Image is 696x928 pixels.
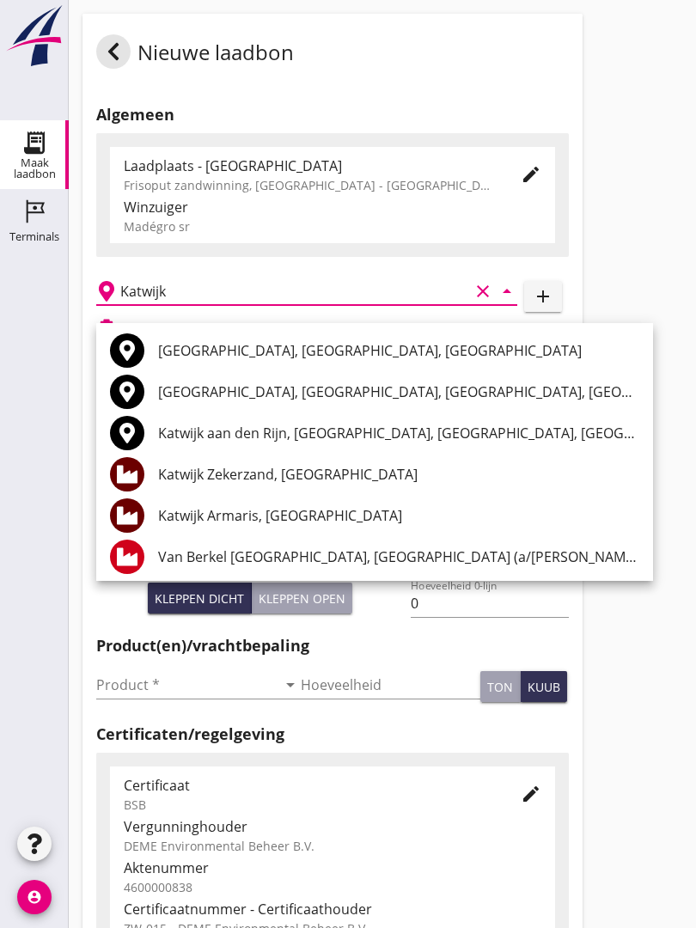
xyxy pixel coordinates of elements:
[124,197,541,217] div: Winzuiger
[124,217,541,235] div: Madégro sr
[124,320,211,335] h2: Beladen vaartuig
[473,281,493,302] i: clear
[158,464,639,485] div: Katwijk Zekerzand, [GEOGRAPHIC_DATA]
[3,4,65,68] img: logo-small.a267ee39.svg
[120,278,469,305] input: Losplaats
[124,837,541,855] div: DEME Environmental Beheer B.V.
[480,671,521,702] button: ton
[521,671,567,702] button: kuub
[124,156,493,176] div: Laadplaats - [GEOGRAPHIC_DATA]
[9,231,59,242] div: Terminals
[521,164,541,185] i: edit
[124,775,493,796] div: Certificaat
[259,589,345,607] div: Kleppen open
[497,281,517,302] i: arrow_drop_down
[158,423,639,443] div: Katwijk aan den Rijn, [GEOGRAPHIC_DATA], [GEOGRAPHIC_DATA], [GEOGRAPHIC_DATA]
[124,878,541,896] div: 4600000838
[96,34,294,76] div: Nieuwe laadbon
[17,880,52,914] i: account_circle
[148,583,252,614] button: Kleppen dicht
[124,858,541,878] div: Aktenummer
[301,671,481,699] input: Hoeveelheid
[124,899,541,919] div: Certificaatnummer - Certificaathouder
[158,505,639,526] div: Katwijk Armaris, [GEOGRAPHIC_DATA]
[158,546,639,567] div: Van Berkel [GEOGRAPHIC_DATA], [GEOGRAPHIC_DATA] (a/[PERSON_NAME])
[528,678,560,696] div: kuub
[487,678,513,696] div: ton
[155,589,244,607] div: Kleppen dicht
[280,675,301,695] i: arrow_drop_down
[96,634,569,657] h2: Product(en)/vrachtbepaling
[158,340,639,361] div: [GEOGRAPHIC_DATA], [GEOGRAPHIC_DATA], [GEOGRAPHIC_DATA]
[411,589,568,617] input: Hoeveelheid 0-lijn
[533,286,553,307] i: add
[96,103,569,126] h2: Algemeen
[96,671,277,699] input: Product *
[124,796,493,814] div: BSB
[252,583,352,614] button: Kleppen open
[521,784,541,804] i: edit
[124,176,493,194] div: Frisoput zandwinning, [GEOGRAPHIC_DATA] - [GEOGRAPHIC_DATA].
[158,382,639,402] div: [GEOGRAPHIC_DATA], [GEOGRAPHIC_DATA], [GEOGRAPHIC_DATA], [GEOGRAPHIC_DATA]
[124,816,541,837] div: Vergunninghouder
[96,723,569,746] h2: Certificaten/regelgeving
